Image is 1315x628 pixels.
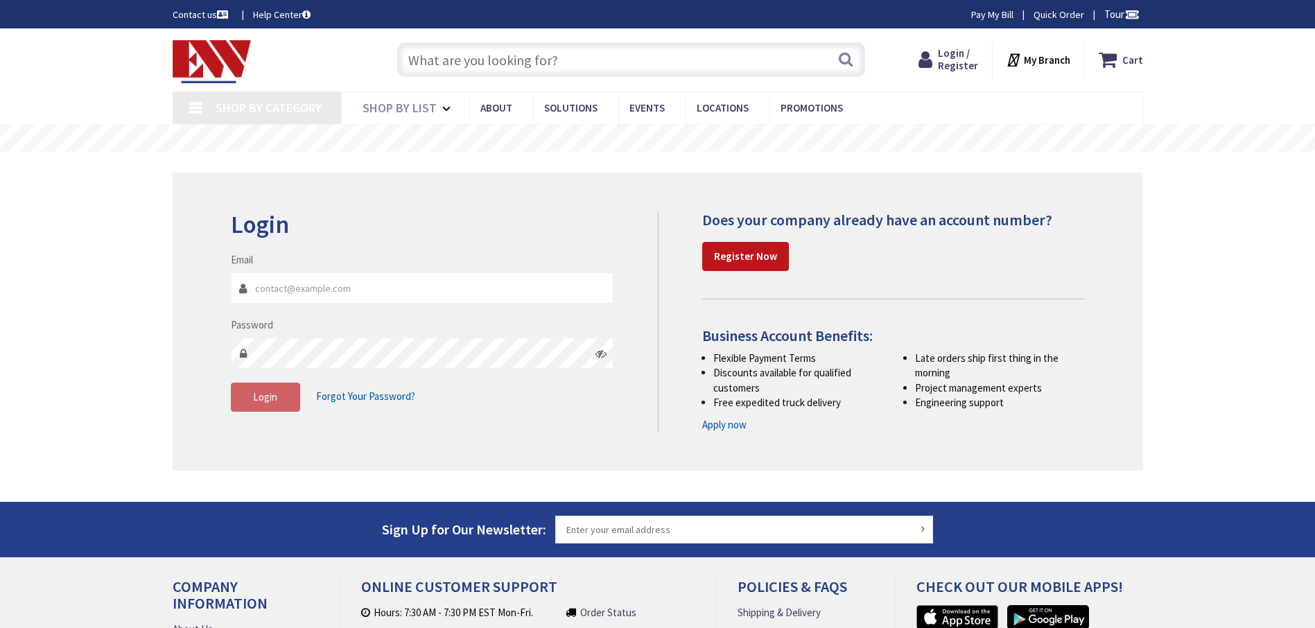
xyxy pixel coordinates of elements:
[781,101,843,114] span: Promotions
[361,578,695,605] h4: Online Customer Support
[555,516,934,543] input: Enter your email address
[231,383,300,412] button: Login
[532,131,785,146] rs-layer: Free Same Day Pickup at 19 Locations
[713,365,883,395] li: Discounts available for qualified customers
[480,101,512,114] span: About
[595,348,607,359] i: Click here to show/hide password
[714,250,777,263] strong: Register Now
[916,578,1153,605] h4: Check out Our Mobile Apps!
[918,47,978,72] a: Login / Register
[1104,8,1140,21] span: Tour
[231,252,253,267] label: Email
[253,8,311,21] a: Help Center
[702,211,1085,228] h4: Does your company already have an account number?
[1024,53,1070,67] strong: My Branch
[738,578,873,605] h4: Policies & FAQs
[382,521,546,538] span: Sign Up for Our Newsletter:
[231,317,273,332] label: Password
[216,100,322,116] span: Shop By Category
[713,351,883,365] li: Flexible Payment Terms
[938,46,978,72] span: Login / Register
[363,100,437,116] span: Shop By List
[702,417,747,432] a: Apply now
[580,605,636,620] a: Order Status
[173,578,319,622] h4: Company Information
[702,327,1085,344] h4: Business Account Benefits:
[1034,8,1084,21] a: Quick Order
[173,40,252,83] img: Electrical Wholesalers, Inc.
[629,101,665,114] span: Events
[915,381,1085,395] li: Project management experts
[915,395,1085,410] li: Engineering support
[253,390,277,403] span: Login
[738,605,821,620] a: Shipping & Delivery
[702,242,789,271] a: Register Now
[915,351,1085,381] li: Late orders ship first thing in the morning
[697,101,749,114] span: Locations
[1099,47,1143,72] a: Cart
[397,42,865,77] input: What are you looking for?
[971,8,1013,21] a: Pay My Bill
[316,390,415,403] span: Forgot Your Password?
[316,383,415,410] a: Forgot Your Password?
[361,605,553,620] li: Hours: 7:30 AM - 7:30 PM EST Mon-Fri.
[1006,47,1070,72] div: My Branch
[544,101,598,114] span: Solutions
[713,395,883,410] li: Free expedited truck delivery
[1122,47,1143,72] strong: Cart
[231,272,614,304] input: Email
[231,211,614,238] h2: Login
[173,8,231,21] a: Contact us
